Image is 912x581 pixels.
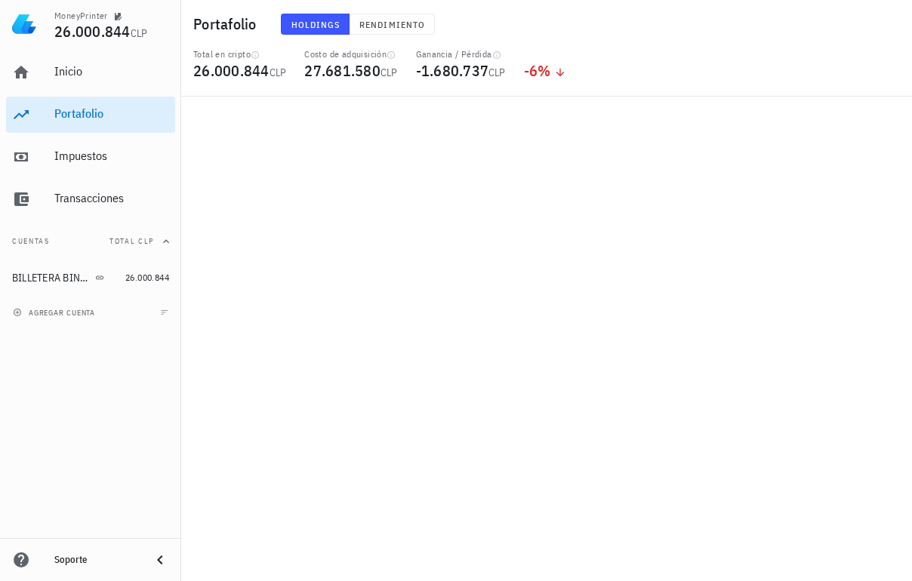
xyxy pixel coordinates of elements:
a: Impuestos [6,139,175,175]
button: agregar cuenta [9,305,102,320]
span: CLP [488,66,506,79]
span: CLP [131,26,148,40]
a: Inicio [6,54,175,91]
a: BILLETERA BINANCE 26.000.844 [6,260,175,296]
span: agregar cuenta [16,308,95,318]
span: Total CLP [109,236,154,246]
div: Total en cripto [193,48,286,60]
div: Ganancia / Pérdida [416,48,506,60]
div: avatar [879,12,903,36]
span: % [538,60,550,81]
div: Inicio [54,64,169,78]
div: Transacciones [54,191,169,205]
button: Holdings [281,14,350,35]
button: CuentasTotal CLP [6,223,175,260]
span: -1.680.737 [416,60,489,81]
span: Rendimiento [359,19,425,30]
span: 26.000.844 [193,60,270,81]
div: MoneyPrinter [54,10,108,22]
div: -6 [524,63,566,78]
span: CLP [381,66,398,79]
a: Portafolio [6,97,175,133]
a: Transacciones [6,181,175,217]
div: Impuestos [54,149,169,163]
img: LedgiFi [12,12,36,36]
span: 26.000.844 [125,272,169,283]
button: Rendimiento [350,14,435,35]
div: Portafolio [54,106,169,121]
span: Holdings [291,19,340,30]
div: Soporte [54,554,139,566]
div: Costo de adquisición [304,48,397,60]
h1: Portafolio [193,12,263,36]
div: BILLETERA BINANCE [12,272,92,284]
span: CLP [270,66,287,79]
span: 27.681.580 [304,60,381,81]
span: 26.000.844 [54,21,131,41]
